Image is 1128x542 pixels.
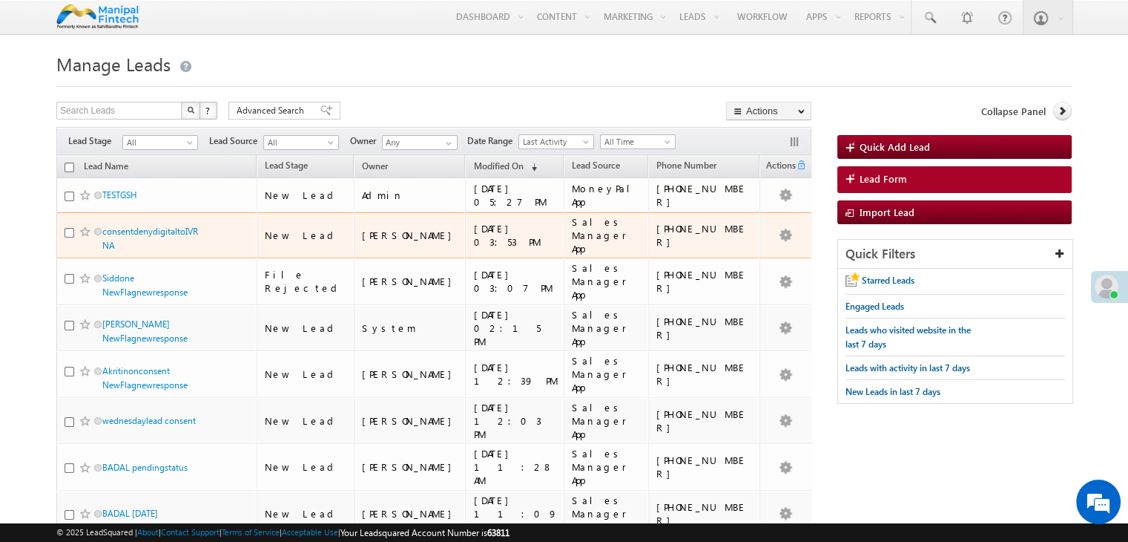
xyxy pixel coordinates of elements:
span: Date Range [467,134,518,148]
span: © 2025 LeadSquared | | | | | [56,526,509,540]
span: Engaged Leads [845,301,904,312]
a: Last Activity [518,134,594,149]
div: Sales Manager App [572,447,641,487]
span: New Leads in last 7 days [845,386,940,397]
div: [PHONE_NUMBER] [656,268,753,295]
a: Lead Source [564,157,627,177]
div: New Lead [265,229,347,242]
a: BADAL [DATE] [102,508,158,519]
div: New Lead [265,414,347,428]
a: Show All Items [438,136,456,151]
div: New Lead [265,321,347,335]
span: Phone Number [656,160,716,171]
a: Siddone NewFlagnewresponse [102,272,188,298]
div: Sales Manager App [572,494,641,534]
div: [DATE] 03:53 PM [473,222,557,249]
div: [DATE] 12:39 PM [473,361,557,388]
span: 63811 [487,527,509,538]
div: [PERSON_NAME] [362,275,459,288]
div: [PERSON_NAME] [362,229,459,242]
div: [DATE] 11:28 AM [473,447,557,487]
button: ? [199,102,217,120]
span: Owner [350,134,382,148]
a: consentdenydigitaltoIVR NA [102,226,198,251]
div: MoneyPal App [572,182,641,209]
img: Search [187,106,194,114]
img: Custom Logo [56,4,139,30]
span: All Time [601,135,671,148]
span: Owner [362,160,388,172]
div: [PHONE_NUMBER] [656,454,753,480]
textarea: Type your message and hit 'Enter' [19,137,271,413]
div: Sales Manager App [572,308,641,348]
span: Advanced Search [237,104,309,117]
div: [DATE] 05:27 PM [473,182,557,209]
span: Lead Stage [68,134,122,148]
div: [DATE] 12:03 PM [473,401,557,441]
a: Contact Support [161,527,220,537]
div: [PERSON_NAME] [362,507,459,520]
span: Import Lead [860,206,914,218]
em: Start Chat [202,426,269,446]
div: [PHONE_NUMBER] [656,408,753,434]
span: Lead Form [860,172,907,186]
a: [PERSON_NAME] NewFlagnewresponse [102,319,188,344]
span: Quick Add Lead [860,140,930,153]
div: [PHONE_NUMBER] [656,182,753,209]
div: New Lead [265,460,347,474]
img: d_60004797649_company_0_60004797649 [25,78,62,97]
a: All [263,135,339,150]
div: New Lead [265,368,347,381]
a: All Time [600,134,676,149]
a: All [122,135,198,150]
a: BADAL pendingstatus [102,462,188,473]
div: [PERSON_NAME] [362,414,459,428]
a: Lead Stage [257,157,315,177]
div: [PHONE_NUMBER] [656,361,753,388]
div: Sales Manager App [572,354,641,394]
div: Quick Filters [838,240,1072,269]
span: Lead Source [572,160,620,171]
div: New Lead [265,189,347,202]
a: TESTGSH [102,189,137,200]
div: Admin [362,189,459,202]
a: Lead Name [76,158,136,177]
input: Check all records [65,163,74,172]
span: Leads who visited website in the last 7 days [845,324,971,350]
div: [PERSON_NAME] [362,368,459,381]
div: Sales Manager App [572,215,641,255]
div: [PERSON_NAME] [362,460,459,474]
div: Sales Manager App [572,401,641,441]
a: Akritinonconsent NewFlagnewresponse [102,365,188,391]
div: File Rejected [265,268,347,295]
span: All [123,136,194,149]
span: Starred Leads [862,275,914,286]
a: Acceptable Use [282,527,338,537]
span: Manage Leads [56,52,171,76]
span: Actions [760,157,796,177]
span: Modified On [473,160,523,172]
a: Phone Number [649,157,724,177]
span: Last Activity [519,135,590,148]
div: [PHONE_NUMBER] [656,315,753,342]
div: [DATE] 03:07 PM [473,268,557,295]
span: Your Leadsquared Account Number is [340,527,509,538]
div: Minimize live chat window [243,7,279,43]
div: Sales Manager App [572,261,641,301]
span: (sorted descending) [525,161,537,173]
span: Lead Stage [265,160,308,171]
span: All [264,136,334,149]
span: Leads with activity in last 7 days [845,362,970,373]
div: System [362,321,459,335]
a: Terms of Service [222,527,280,537]
div: [PHONE_NUMBER] [656,500,753,527]
a: Modified On (sorted descending) [466,157,544,177]
a: Lead Form [837,166,1072,193]
a: About [137,527,159,537]
span: Lead Source [209,134,263,148]
input: Type to Search [382,135,458,150]
div: [PHONE_NUMBER] [656,222,753,249]
a: wednesdaylead consent [102,415,196,426]
button: Actions [726,102,811,120]
div: [DATE] 11:09 AM [473,494,557,534]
